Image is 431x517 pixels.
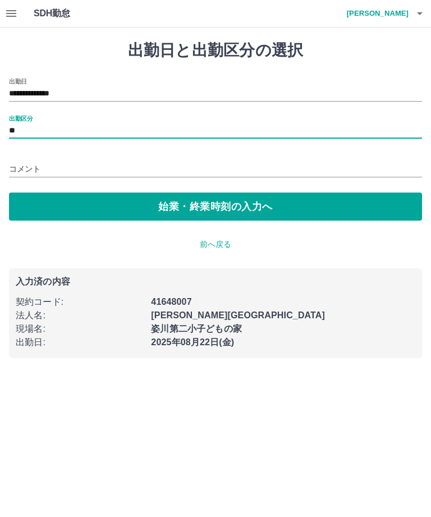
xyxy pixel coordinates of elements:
p: 法人名 : [16,309,144,322]
b: 姿川第二小子どもの家 [151,324,242,333]
b: 41648007 [151,297,191,306]
label: 出勤区分 [9,114,33,122]
b: 2025年08月22日(金) [151,337,234,347]
label: 出勤日 [9,77,27,85]
b: [PERSON_NAME][GEOGRAPHIC_DATA] [151,310,325,320]
p: 出勤日 : [16,336,144,349]
p: 入力済の内容 [16,277,415,286]
button: 始業・終業時刻の入力へ [9,193,422,221]
p: 現場名 : [16,322,144,336]
h1: 出勤日と出勤区分の選択 [9,41,422,60]
p: 前へ戻る [9,239,422,250]
p: 契約コード : [16,295,144,309]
